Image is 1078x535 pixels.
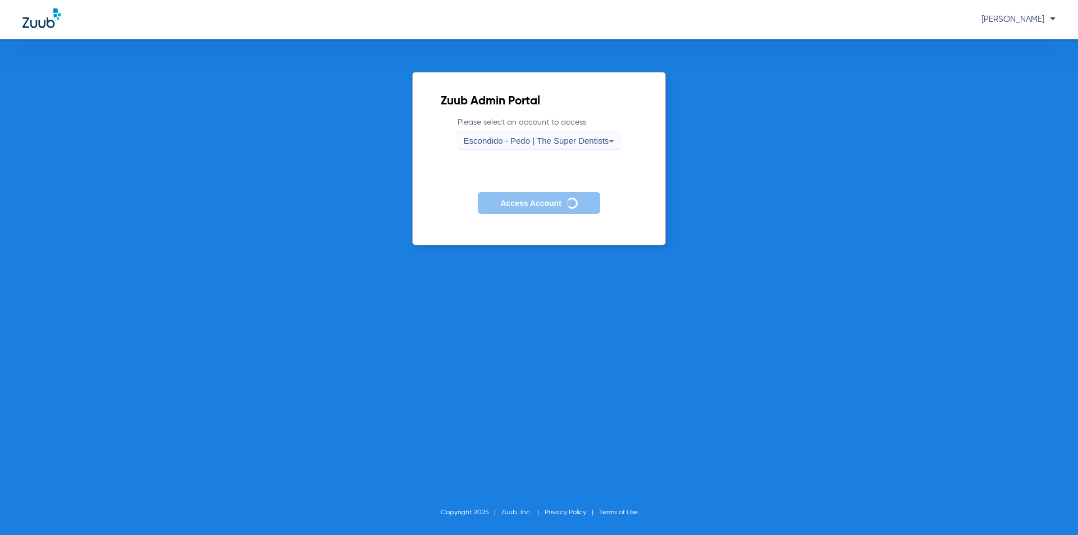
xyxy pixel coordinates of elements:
[441,507,501,518] li: Copyright 2025
[1022,481,1078,535] iframe: Chat Widget
[478,192,600,214] button: Access Account
[599,509,638,516] a: Terms of Use
[441,96,638,107] h2: Zuub Admin Portal
[464,136,609,145] span: Escondido - Pedo | The Super Dentists
[458,117,621,150] label: Please select an account to access
[981,15,1056,24] span: [PERSON_NAME]
[500,199,561,208] span: Access Account
[22,8,61,28] img: Zuub Logo
[501,507,545,518] li: Zuub, Inc.
[545,509,586,516] a: Privacy Policy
